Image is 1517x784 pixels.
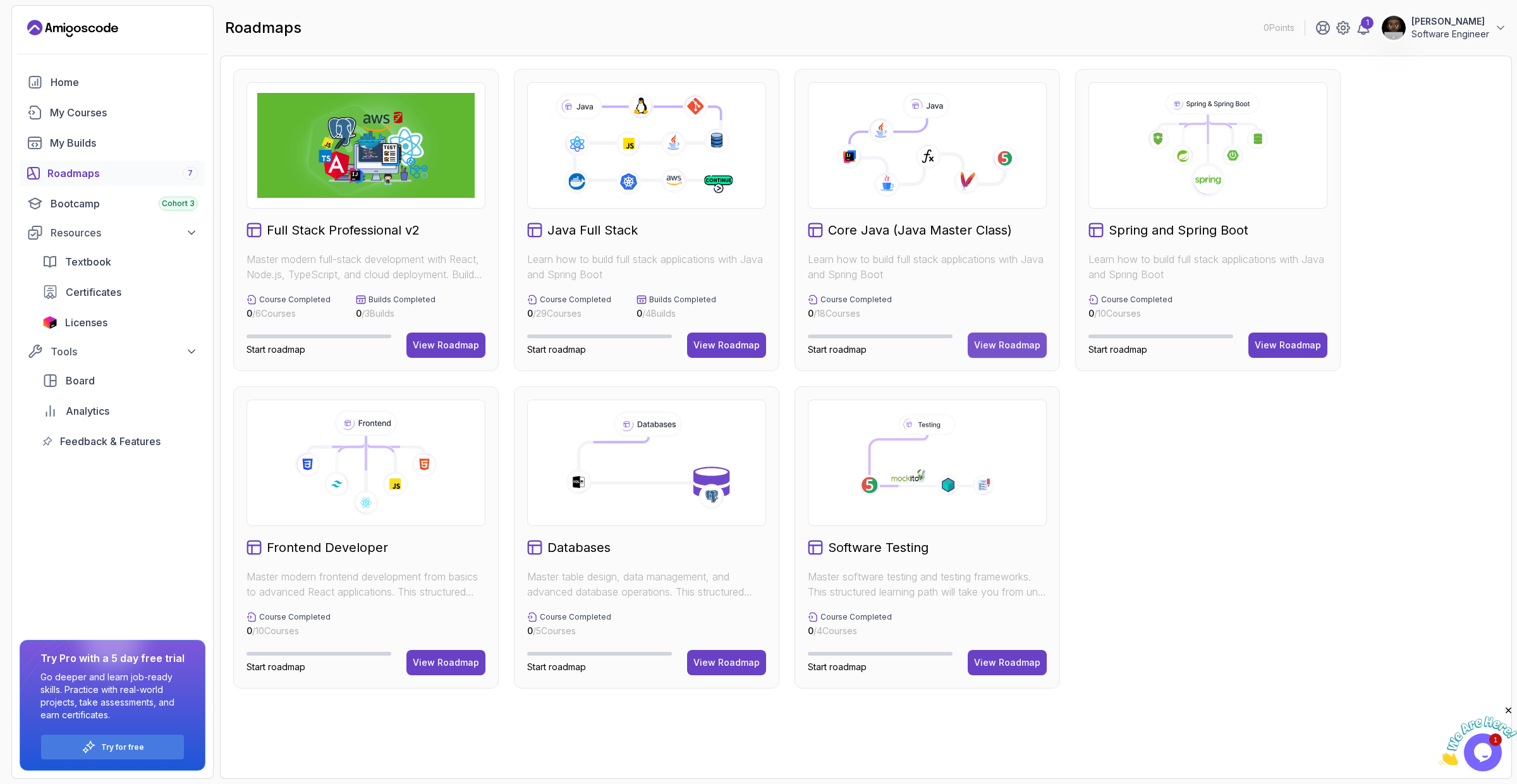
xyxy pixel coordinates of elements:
[527,252,766,282] p: Learn how to build full stack applications with Java and Spring Boot
[974,656,1040,669] div: View Roadmap
[66,373,95,388] span: Board
[42,316,58,329] img: jetbrains icon
[547,539,611,556] h2: Databases
[527,661,586,672] span: Start roadmap
[1381,15,1507,40] button: user profile image[PERSON_NAME]Software Engineer
[693,339,760,352] div: View Roadmap
[828,539,929,556] h2: Software Testing
[20,100,205,125] a: courses
[1264,21,1295,34] p: 0 Points
[1088,308,1094,319] span: 0
[687,333,766,358] a: View Roadmap
[968,333,1047,358] button: View Roadmap
[20,70,205,95] a: home
[267,539,388,556] h2: Frontend Developer
[1439,705,1517,765] iframe: chat widget
[649,295,716,305] p: Builds Completed
[1088,307,1173,320] p: / 10 Courses
[527,344,586,355] span: Start roadmap
[162,199,195,209] span: Cohort 3
[1411,28,1489,40] p: Software Engineer
[188,168,193,178] span: 7
[247,569,485,599] p: Master modern frontend development from basics to advanced React applications. This structured le...
[808,625,892,637] p: / 4 Courses
[820,295,892,305] p: Course Completed
[527,308,533,319] span: 0
[808,625,813,636] span: 0
[808,344,867,355] span: Start roadmap
[637,307,716,320] p: / 4 Builds
[527,625,533,636] span: 0
[35,249,205,274] a: textbook
[50,135,198,150] div: My Builds
[247,344,305,355] span: Start roadmap
[66,403,109,419] span: Analytics
[356,308,362,319] span: 0
[527,625,611,637] p: / 5 Courses
[47,166,198,181] div: Roadmaps
[20,161,205,186] a: roadmaps
[406,650,485,675] button: View Roadmap
[35,279,205,305] a: certificates
[259,612,331,622] p: Course Completed
[1255,339,1321,352] div: View Roadmap
[27,18,118,39] a: Landing page
[51,75,198,90] div: Home
[20,191,205,216] a: bootcamp
[225,18,302,38] h2: roadmaps
[1248,333,1327,358] button: View Roadmap
[820,612,892,622] p: Course Completed
[974,339,1040,352] div: View Roadmap
[20,221,205,244] button: Resources
[20,340,205,363] button: Tools
[540,612,611,622] p: Course Completed
[101,742,144,752] a: Try for free
[60,434,161,449] span: Feedback & Features
[40,734,185,760] button: Try for free
[808,307,892,320] p: / 18 Courses
[247,625,331,637] p: / 10 Courses
[65,315,107,330] span: Licenses
[66,285,121,300] span: Certificates
[687,650,766,675] button: View Roadmap
[369,295,436,305] p: Builds Completed
[259,295,331,305] p: Course Completed
[50,105,198,120] div: My Courses
[1088,252,1327,282] p: Learn how to build full stack applications with Java and Spring Boot
[51,225,198,240] div: Resources
[527,307,611,320] p: / 29 Courses
[413,656,479,669] div: View Roadmap
[247,252,485,282] p: Master modern full-stack development with React, Node.js, TypeScript, and cloud deployment. Build...
[406,333,485,358] button: View Roadmap
[257,93,475,198] img: Full Stack Professional v2
[1356,20,1371,35] a: 1
[356,307,436,320] p: / 3 Builds
[547,221,638,239] h2: Java Full Stack
[968,650,1047,675] button: View Roadmap
[267,221,420,239] h2: Full Stack Professional v2
[65,254,111,269] span: Textbook
[527,569,766,599] p: Master table design, data management, and advanced database operations. This structured learning ...
[247,308,252,319] span: 0
[808,308,813,319] span: 0
[413,339,479,352] div: View Roadmap
[637,308,642,319] span: 0
[828,221,1012,239] h2: Core Java (Java Master Class)
[35,429,205,454] a: feedback
[1382,16,1406,40] img: user profile image
[1109,221,1248,239] h2: Spring and Spring Boot
[1411,15,1489,28] p: [PERSON_NAME]
[1101,295,1173,305] p: Course Completed
[808,661,867,672] span: Start roadmap
[247,307,331,320] p: / 6 Courses
[20,130,205,156] a: builds
[51,344,198,359] div: Tools
[35,398,205,424] a: analytics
